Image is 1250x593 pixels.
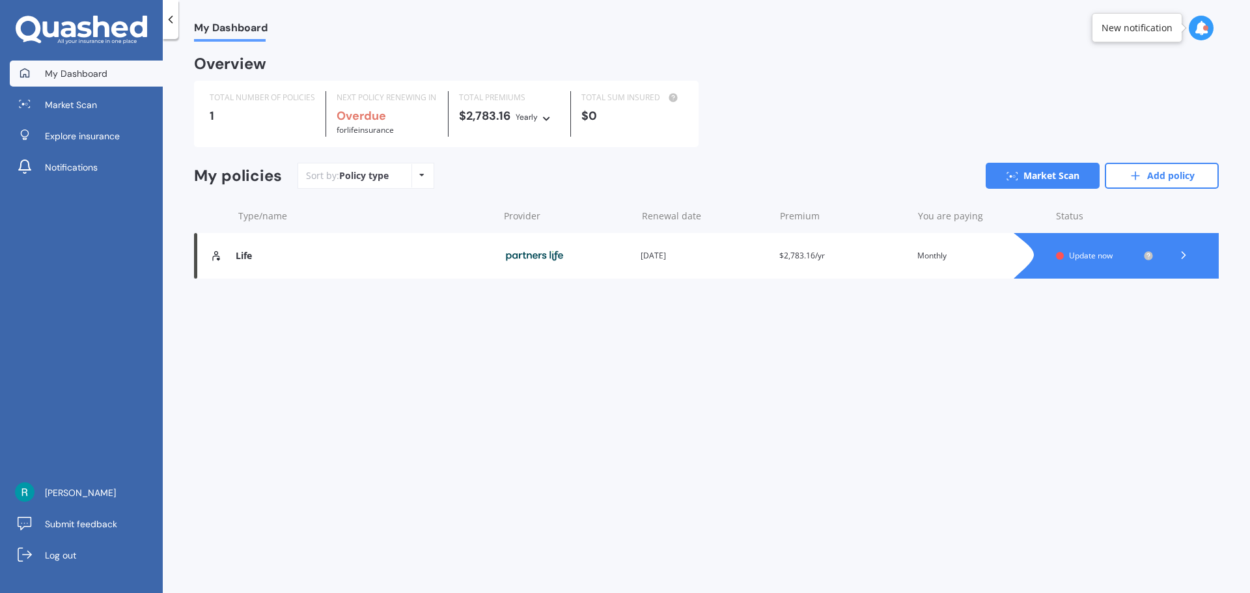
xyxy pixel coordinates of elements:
div: Life [236,251,492,262]
div: TOTAL PREMIUMS [459,91,560,104]
span: My Dashboard [194,21,268,39]
div: [DATE] [641,249,769,262]
a: My Dashboard [10,61,163,87]
span: My Dashboard [45,67,107,80]
a: Market Scan [986,163,1100,189]
div: Type/name [238,210,493,223]
a: Submit feedback [10,511,163,537]
div: $0 [581,109,682,122]
div: TOTAL SUM INSURED [581,91,682,104]
a: Market Scan [10,92,163,118]
a: Explore insurance [10,123,163,149]
span: Submit feedback [45,517,117,531]
span: Log out [45,549,76,562]
div: My policies [194,167,282,186]
div: 1 [210,109,315,122]
div: Policy type [339,169,389,182]
img: ACg8ocJS1Cv9QVgOtTHbvEDowirV3Qo4od4b65B2RSCiUaJscBFCsg=s96-c [15,482,35,502]
div: Provider [504,210,632,223]
div: Yearly [516,111,538,124]
div: Renewal date [642,210,770,223]
div: You are paying [918,210,1046,223]
a: [PERSON_NAME] [10,480,163,506]
a: Notifications [10,154,163,180]
span: Explore insurance [45,130,120,143]
span: Market Scan [45,98,97,111]
div: Overview [194,57,266,70]
div: New notification [1102,21,1173,34]
div: Status [1056,210,1154,223]
div: $2,783.16 [459,109,560,124]
span: for Life insurance [337,124,394,135]
div: Monthly [917,249,1046,262]
div: Sort by: [306,169,389,182]
span: Notifications [45,161,98,174]
div: TOTAL NUMBER OF POLICIES [210,91,315,104]
span: $2,783.16/yr [779,250,825,261]
div: Premium [780,210,908,223]
b: Overdue [337,108,386,124]
span: [PERSON_NAME] [45,486,116,499]
a: Log out [10,542,163,568]
div: NEXT POLICY RENEWING IN [337,91,437,104]
span: Update now [1069,250,1113,261]
img: Life [210,249,223,262]
img: Partners Life [502,243,567,268]
a: Add policy [1105,163,1219,189]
